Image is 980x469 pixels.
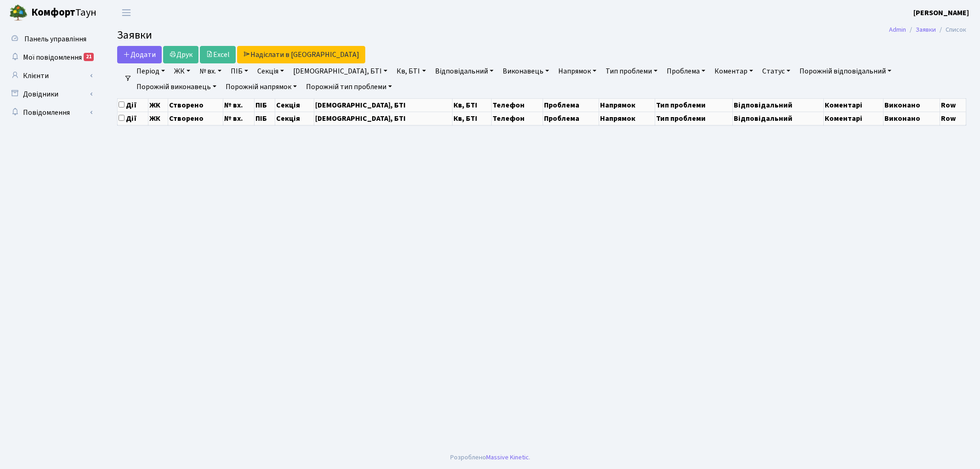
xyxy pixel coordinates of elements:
[823,98,883,112] th: Коментарі
[940,112,966,125] th: Row
[5,48,96,67] a: Мої повідомлення21
[889,25,906,34] a: Admin
[936,25,966,35] li: Список
[227,63,252,79] a: ПІБ
[255,112,275,125] th: ПІБ
[5,30,96,48] a: Панель управління
[117,46,162,63] a: Додати
[732,98,823,112] th: Відповідальний
[117,27,152,43] span: Заявки
[823,112,883,125] th: Коментарі
[123,50,156,60] span: Додати
[31,5,96,21] span: Таун
[237,46,365,63] a: Надіслати в [GEOGRAPHIC_DATA]
[543,112,599,125] th: Проблема
[486,452,529,462] a: Massive Kinetic
[452,112,491,125] th: Кв, БТІ
[275,98,314,112] th: Секція
[393,63,429,79] a: Кв, БТІ
[916,25,936,34] a: Заявки
[9,4,28,22] img: logo.png
[599,98,655,112] th: Напрямок
[5,103,96,122] a: Повідомлення
[148,98,168,112] th: ЖК
[115,5,138,20] button: Переключити навігацію
[491,112,543,125] th: Телефон
[133,63,169,79] a: Період
[450,452,530,463] div: Розроблено .
[31,5,75,20] b: Комфорт
[796,63,895,79] a: Порожній відповідальний
[254,63,288,79] a: Секція
[148,112,168,125] th: ЖК
[491,98,543,112] th: Телефон
[711,63,757,79] a: Коментар
[133,79,220,95] a: Порожній виконавець
[655,112,732,125] th: Тип проблеми
[223,98,255,112] th: № вх.
[5,67,96,85] a: Клієнти
[163,46,198,63] a: Друк
[543,98,599,112] th: Проблема
[452,98,491,112] th: Кв, БТІ
[196,63,225,79] a: № вх.
[302,79,396,95] a: Порожній тип проблеми
[200,46,236,63] a: Excel
[655,98,732,112] th: Тип проблеми
[118,112,148,125] th: Дії
[168,112,223,125] th: Створено
[913,8,969,18] b: [PERSON_NAME]
[168,98,223,112] th: Створено
[431,63,497,79] a: Відповідальний
[24,34,86,44] span: Панель управління
[883,98,940,112] th: Виконано
[499,63,553,79] a: Виконавець
[223,112,255,125] th: № вх.
[5,85,96,103] a: Довідники
[663,63,709,79] a: Проблема
[555,63,600,79] a: Напрямок
[314,112,452,125] th: [DEMOGRAPHIC_DATA], БТІ
[599,112,655,125] th: Напрямок
[84,53,94,61] div: 21
[883,112,940,125] th: Виконано
[759,63,794,79] a: Статус
[170,63,194,79] a: ЖК
[289,63,391,79] a: [DEMOGRAPHIC_DATA], БТІ
[275,112,314,125] th: Секція
[314,98,452,112] th: [DEMOGRAPHIC_DATA], БТІ
[913,7,969,18] a: [PERSON_NAME]
[875,20,980,40] nav: breadcrumb
[732,112,823,125] th: Відповідальний
[23,52,82,62] span: Мої повідомлення
[118,98,148,112] th: Дії
[255,98,275,112] th: ПІБ
[222,79,300,95] a: Порожній напрямок
[602,63,661,79] a: Тип проблеми
[940,98,966,112] th: Row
